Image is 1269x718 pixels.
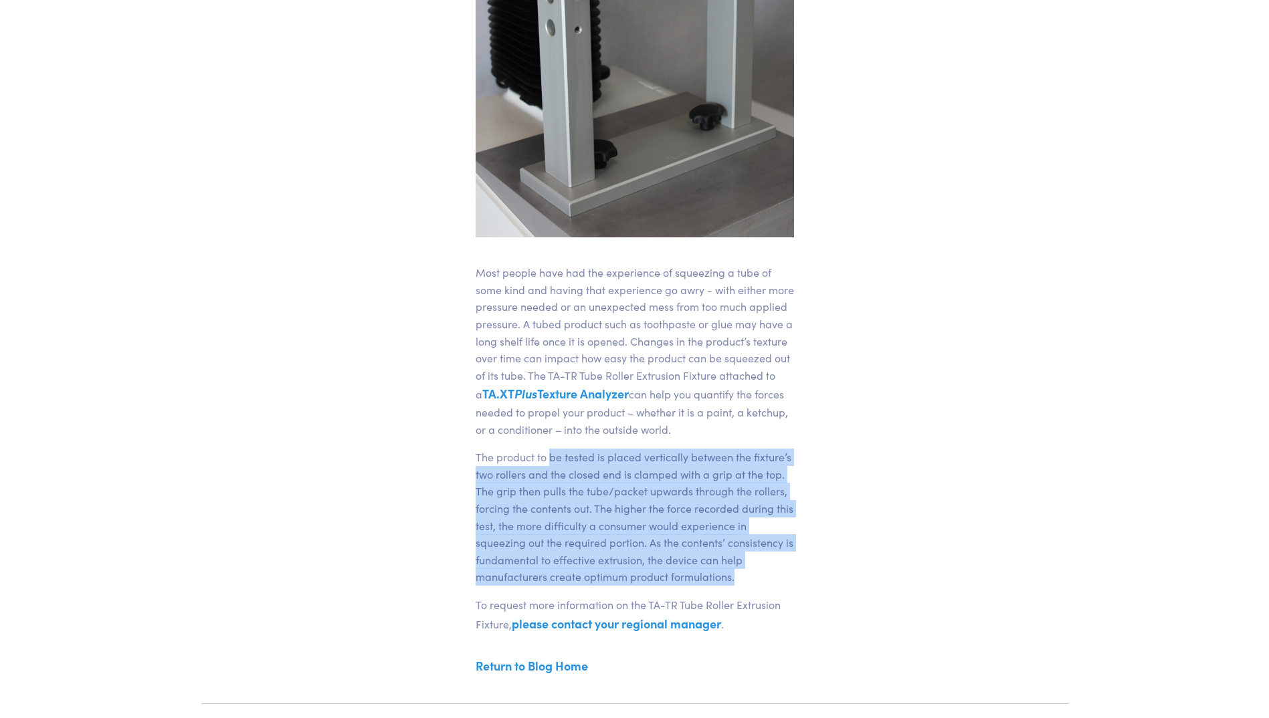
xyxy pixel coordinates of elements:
a: please contact your regional manager [512,615,721,632]
p: To request more information on the TA-TR Tube Roller Extrusion Fixture, . [476,596,794,633]
p: The product to be tested is placed vertically between the fixture’s two rollers and the closed en... [476,449,794,586]
a: Return to Blog Home [476,657,588,674]
em: Plus [514,385,537,402]
a: TA.XTPlusTexture Analyzer [482,385,629,402]
p: Most people have had the experience of squeezing a tube of some kind and having that experience g... [476,264,794,438]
